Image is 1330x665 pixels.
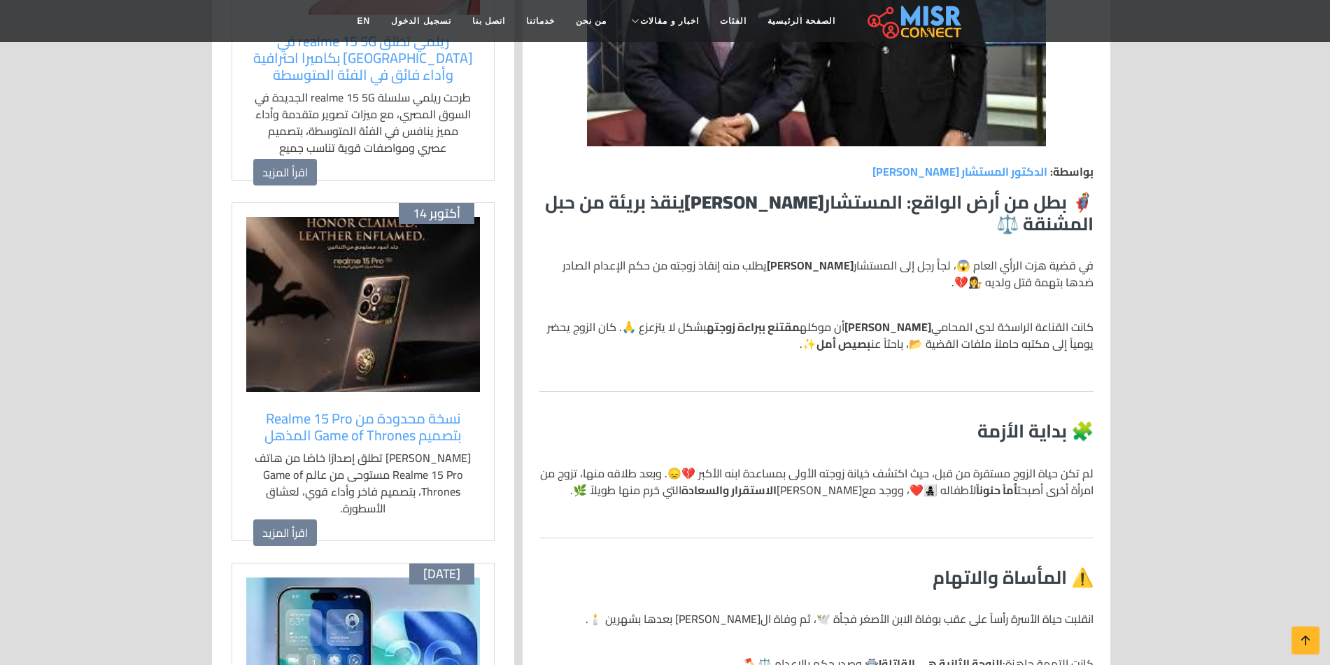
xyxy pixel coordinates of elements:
span: اخبار و مقالات [640,15,699,27]
strong: الاستقرار والسعادة [681,479,777,500]
a: تسجيل الدخول [381,8,461,34]
a: نسخة محدودة من Realme 15 Pro بتصميم Game of Thrones المذهل [253,410,473,444]
a: الفئات [709,8,757,34]
img: تصميم هاتف Realme 15 Pro إصدار Game of Thrones بلوني الأسود والذهبي مع شعارات ويستروس [246,217,480,392]
h3: ⚠️ المأساة والاتهام [539,566,1094,588]
a: اتصل بنا [462,8,516,34]
strong: [PERSON_NAME] [684,185,824,219]
p: كانت القناعة الراسخة لدى المحامي أن موكله بشكل لا يتزعزع 🙏. كان الزوج يحضر يومياً إلى مكتبه حاملا... [539,318,1094,352]
strong: [PERSON_NAME] [844,316,931,337]
a: ريلمي تطلق realme 15 5G في [GEOGRAPHIC_DATA] بكاميرا احترافية وأداء فائق في الفئة المتوسطة [253,33,473,83]
p: في قضية هزت الرأي العام 😱، لجأ رجل إلى المستشار يطلب منه إنقاذ زوجته من حكم الإعدام الصادر ضدها ب... [539,257,1094,290]
strong: بصيص أمل [816,333,871,354]
p: [PERSON_NAME] تطلق إصدارًا خاصًا من هاتف Realme 15 Pro مستوحى من عالم Game of Thrones، بتصميم فاخ... [253,449,473,517]
a: اقرأ المزيد [253,159,317,185]
a: اخبار و مقالات [617,8,709,34]
a: من نحن [565,8,617,34]
p: لم تكن حياة الزوج مستقرة من قبل، حيث اكتشف خيانة زوجته الأولى بمساعدة ابنه الأكبر 💔😞. وبعد طلاقه ... [539,465,1094,498]
b: بواسطة: [1050,161,1094,182]
a: اقرأ المزيد [253,519,317,546]
h3: 🧩 بداية الأزمة [539,420,1094,442]
p: انقلبت حياة الأسرة رأساً على عقب بوفاة الابن الأصغر فجأة 🕊️، ثم وفاة ال[PERSON_NAME] بعدها بشهرين... [539,610,1094,627]
img: main.misr_connect [868,3,961,38]
strong: مقتنع ببراءة زوجته [707,316,800,337]
h3: 🦸‍♂️ بطل من أرض الواقع: المستشار ينقذ بريئة من حبل المشنقة ⚖️ [539,191,1094,234]
span: أكتوبر 14 [413,206,460,221]
a: الدكتور المستشار [PERSON_NAME] [872,161,1047,182]
a: EN [347,8,381,34]
a: الصفحة الرئيسية [757,8,846,34]
strong: أماً حنوناً [976,479,1017,500]
a: خدماتنا [516,8,565,34]
p: طرحت ريلمي سلسلة realme 15 5G الجديدة في السوق المصري، مع ميزات تصوير متقدمة وأداء مميز ينافس في ... [253,89,473,173]
span: [DATE] [423,566,460,582]
strong: [PERSON_NAME] [767,255,854,276]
